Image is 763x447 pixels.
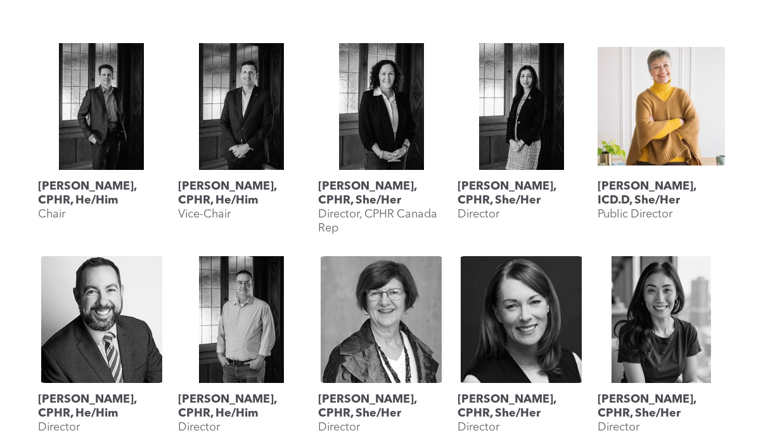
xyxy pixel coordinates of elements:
[178,420,220,434] p: Director
[598,420,639,434] p: Director
[458,179,585,207] h3: [PERSON_NAME], CPHR, She/Her
[178,207,231,221] p: Vice-Chair
[318,179,446,207] h3: [PERSON_NAME], CPHR, She/Her
[318,420,360,434] p: Director
[458,420,499,434] p: Director
[458,207,499,221] p: Director
[38,207,65,221] p: Chair
[598,392,725,420] h3: [PERSON_NAME], CPHR, She/Her
[38,420,80,434] p: Director
[598,179,725,207] h3: [PERSON_NAME], ICD.D, She/Her
[458,392,585,420] h3: [PERSON_NAME], CPHR, She/Her
[178,392,305,420] h3: [PERSON_NAME], CPHR, He/Him
[318,207,446,235] p: Director, CPHR Canada Rep
[38,179,165,207] h3: [PERSON_NAME], CPHR, He/Him
[178,179,305,207] h3: [PERSON_NAME], CPHR, He/Him
[598,207,672,221] p: Public Director
[318,392,446,420] h3: [PERSON_NAME], CPHR, She/Her
[38,392,165,420] h3: [PERSON_NAME], CPHR, He/Him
